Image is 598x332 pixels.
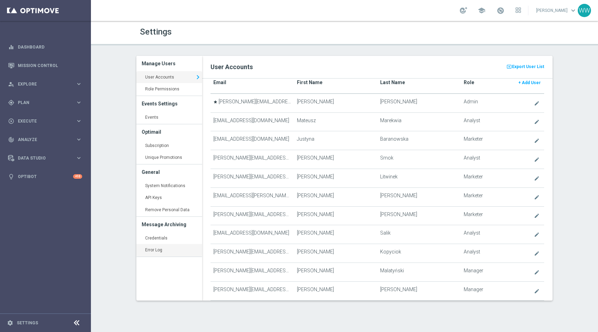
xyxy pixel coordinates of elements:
span: school [478,7,485,14]
span: Marketer [464,136,483,142]
span: Analyst [464,118,480,124]
td: Marekwia [377,112,461,131]
td: [PERSON_NAME] [294,263,377,281]
div: lightbulb Optibot +10 [8,174,83,179]
button: gps_fixed Plan keyboard_arrow_right [8,100,83,105]
td: [PERSON_NAME] [377,281,461,300]
button: equalizer Dashboard [8,44,83,50]
translate: First Name [297,80,322,85]
h3: Message Archiving [142,217,197,232]
a: Subscription [136,140,202,152]
td: [PERSON_NAME][EMAIL_ADDRESS][DOMAIN_NAME] [211,244,294,263]
i: keyboard_arrow_right [76,136,82,143]
div: Dashboard [8,38,82,56]
i: create [534,176,540,181]
td: [PERSON_NAME][EMAIL_ADDRESS][PERSON_NAME][DOMAIN_NAME] [211,300,294,319]
span: Admin [464,99,478,105]
td: [PERSON_NAME] [377,94,461,112]
span: Plan [18,101,76,105]
span: Analyze [18,138,76,142]
h2: User Accounts [211,63,544,71]
a: Settings [17,321,38,325]
div: Optibot [8,167,82,186]
a: Unique Promotions [136,152,202,164]
td: [EMAIL_ADDRESS][PERSON_NAME][DOMAIN_NAME] [211,187,294,206]
div: Data Studio [8,155,76,161]
td: [PERSON_NAME] [294,169,377,187]
i: gps_fixed [8,99,14,106]
i: keyboard_arrow_right [194,72,202,82]
td: [PERSON_NAME] [294,300,377,319]
h3: Manage Users [142,56,197,71]
i: keyboard_arrow_right [76,99,82,106]
button: Mission Control [8,63,83,68]
button: play_circle_outline Execute keyboard_arrow_right [8,118,83,124]
h1: Settings [140,27,339,37]
button: track_changes Analyze keyboard_arrow_right [8,137,83,142]
span: Analyst [464,249,480,255]
td: [EMAIL_ADDRESS][DOMAIN_NAME] [211,225,294,244]
a: Dashboard [18,38,82,56]
a: Mission Control [18,56,82,75]
i: keyboard_arrow_right [76,81,82,87]
i: track_changes [8,137,14,143]
a: User Accounts [136,71,202,84]
td: Justyna [294,131,377,150]
h3: Events Settings [142,96,197,111]
td: [PERSON_NAME] [377,300,461,319]
span: Data Studio [18,156,76,160]
a: Optibot [18,167,73,186]
td: Salik [377,225,461,244]
td: [PERSON_NAME][EMAIL_ADDRESS][DOMAIN_NAME] [211,263,294,281]
i: keyboard_arrow_right [76,118,82,124]
div: Plan [8,99,76,106]
a: Events [136,111,202,124]
a: Remove Personal Data [136,204,202,216]
i: lightbulb [8,174,14,180]
i: star [213,100,218,104]
i: present_to_all [506,63,512,70]
span: Add User [522,80,541,85]
i: create [534,194,540,200]
span: + [518,80,521,85]
button: person_search Explore keyboard_arrow_right [8,81,83,87]
translate: Email [213,80,226,85]
span: Analyst [464,155,480,161]
h3: Optimail [142,124,197,140]
button: Data Studio keyboard_arrow_right [8,155,83,161]
i: play_circle_outline [8,118,14,124]
translate: Last Name [380,80,405,85]
td: [PERSON_NAME][EMAIL_ADDRESS][PERSON_NAME][DOMAIN_NAME] [211,94,294,112]
span: Execute [18,119,76,123]
span: Marketer [464,193,483,199]
i: equalizer [8,44,14,50]
a: API Keys [136,192,202,204]
td: [EMAIL_ADDRESS][DOMAIN_NAME] [211,112,294,131]
span: Analyst [464,230,480,236]
span: Explore [18,82,76,86]
td: Smok [377,150,461,169]
td: Baranowska [377,131,461,150]
i: person_search [8,81,14,87]
i: create [534,101,540,106]
td: [PERSON_NAME][EMAIL_ADDRESS][PERSON_NAME][DOMAIN_NAME] [211,206,294,225]
a: [PERSON_NAME]keyboard_arrow_down [535,5,578,16]
i: create [534,213,540,219]
td: [PERSON_NAME][EMAIL_ADDRESS][DOMAIN_NAME] [211,169,294,187]
a: System Notifications [136,180,202,192]
td: [PERSON_NAME] [377,206,461,225]
div: Explore [8,81,76,87]
span: Manager [464,268,483,274]
i: keyboard_arrow_right [76,155,82,161]
div: WW [578,4,591,17]
i: create [534,251,540,256]
td: [PERSON_NAME] [294,150,377,169]
td: [EMAIL_ADDRESS][DOMAIN_NAME] [211,131,294,150]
